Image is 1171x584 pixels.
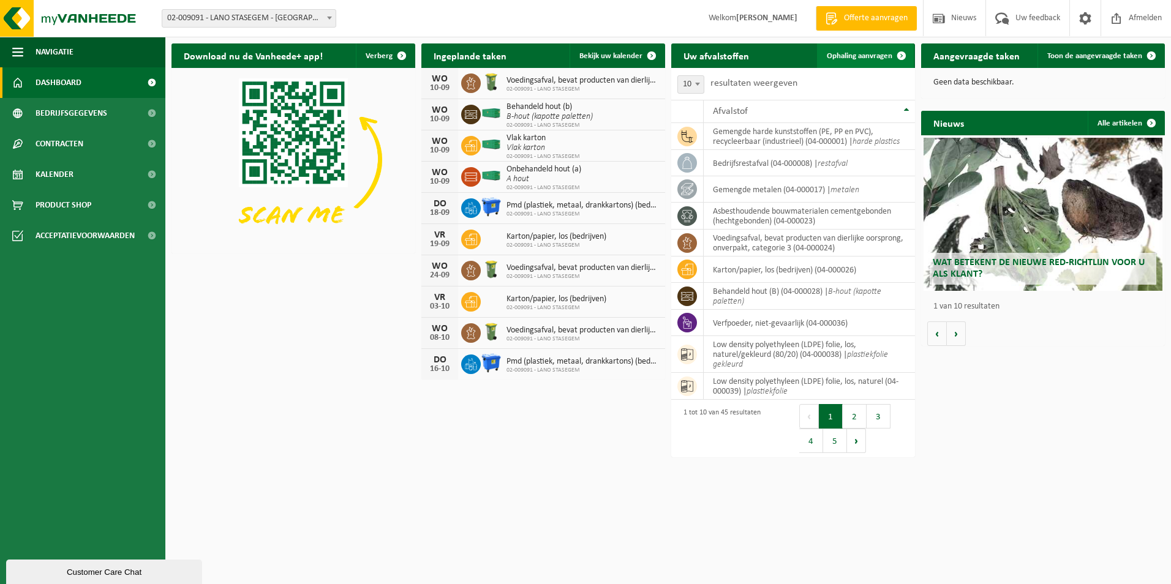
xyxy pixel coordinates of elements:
div: 1 tot 10 van 45 resultaten [677,403,761,454]
div: 24-09 [427,271,452,280]
img: WB-0140-HPE-GN-50 [481,259,502,280]
p: Geen data beschikbaar. [933,78,1153,87]
div: 10-09 [427,178,452,186]
button: 4 [799,429,823,453]
span: Afvalstof [713,107,748,116]
span: Karton/papier, los (bedrijven) [506,232,606,242]
h2: Download nu de Vanheede+ app! [171,43,335,67]
td: behandeld hout (B) (04-000028) | [704,283,915,310]
h2: Aangevraagde taken [921,43,1032,67]
span: Vlak karton [506,133,580,143]
iframe: chat widget [6,557,205,584]
img: HK-XC-40-GN-00 [481,108,502,119]
span: Dashboard [36,67,81,98]
strong: [PERSON_NAME] [736,13,797,23]
td: low density polyethyleen (LDPE) folie, los, naturel/gekleurd (80/20) (04-000038) | [704,336,915,373]
td: voedingsafval, bevat producten van dierlijke oorsprong, onverpakt, categorie 3 (04-000024) [704,230,915,256]
img: Download de VHEPlus App [171,68,415,251]
a: Bekijk uw kalender [570,43,664,68]
span: 02-009091 - LANO STASEGEM [506,122,593,129]
a: Offerte aanvragen [816,6,917,31]
span: Karton/papier, los (bedrijven) [506,294,606,304]
img: WB-0140-HPE-GN-50 [481,72,502,92]
span: Voedingsafval, bevat producten van dierlijke oorsprong, onverpakt, categorie 3 [506,263,659,273]
i: B-hout (kapotte paletten) [713,287,881,306]
span: 02-009091 - LANO STASEGEM - HARELBEKE [162,10,336,27]
div: VR [427,230,452,240]
span: 02-009091 - LANO STASEGEM [506,184,581,192]
button: Volgende [947,321,966,346]
div: 19-09 [427,240,452,249]
div: WO [427,137,452,146]
h2: Ingeplande taken [421,43,519,67]
td: gemengde harde kunststoffen (PE, PP en PVC), recycleerbaar (industrieel) (04-000001) | [704,123,915,150]
button: 1 [819,404,843,429]
span: Voedingsafval, bevat producten van dierlijke oorsprong, onverpakt, categorie 3 [506,76,659,86]
span: Pmd (plastiek, metaal, drankkartons) (bedrijven) [506,201,659,211]
span: Navigatie [36,37,73,67]
span: Onbehandeld hout (a) [506,165,581,174]
div: 10-09 [427,146,452,155]
button: 2 [843,404,867,429]
span: 02-009091 - LANO STASEGEM [506,242,606,249]
td: asbesthoudende bouwmaterialen cementgebonden (hechtgebonden) (04-000023) [704,203,915,230]
span: Behandeld hout (b) [506,102,593,112]
div: 16-10 [427,365,452,373]
i: plastiekfolie [747,387,788,396]
span: 10 [678,76,704,93]
td: gemengde metalen (04-000017) | [704,176,915,203]
div: WO [427,261,452,271]
div: WO [427,324,452,334]
i: B-hout (kapotte paletten) [506,112,593,121]
button: Verberg [356,43,414,68]
button: Next [847,429,866,453]
i: harde plastics [853,137,900,146]
i: restafval [818,159,848,168]
a: Toon de aangevraagde taken [1037,43,1164,68]
span: 02-009091 - LANO STASEGEM - HARELBEKE [162,9,336,28]
span: Toon de aangevraagde taken [1047,52,1142,60]
span: Offerte aanvragen [841,12,911,24]
div: DO [427,199,452,209]
a: Ophaling aanvragen [817,43,914,68]
div: 18-09 [427,209,452,217]
span: 02-009091 - LANO STASEGEM [506,153,580,160]
div: WO [427,74,452,84]
div: DO [427,355,452,365]
h2: Uw afvalstoffen [671,43,761,67]
button: 3 [867,404,890,429]
i: metalen [830,185,859,195]
div: 10-09 [427,115,452,124]
div: 10-09 [427,84,452,92]
span: Bekijk uw kalender [579,52,642,60]
span: Product Shop [36,190,91,220]
button: 5 [823,429,847,453]
span: 02-009091 - LANO STASEGEM [506,367,659,374]
i: plastiekfolie gekleurd [713,350,888,369]
img: WB-1100-HPE-BE-01 [481,353,502,373]
button: Previous [799,404,819,429]
button: Vorige [927,321,947,346]
td: low density polyethyleen (LDPE) folie, los, naturel (04-000039) | [704,373,915,400]
div: 08-10 [427,334,452,342]
span: 10 [677,75,704,94]
div: WO [427,105,452,115]
label: resultaten weergeven [710,78,797,88]
p: 1 van 10 resultaten [933,302,1159,311]
td: bedrijfsrestafval (04-000008) | [704,150,915,176]
i: Vlak karton [506,143,545,152]
span: Acceptatievoorwaarden [36,220,135,251]
i: A hout [506,174,529,184]
span: Kalender [36,159,73,190]
div: 03-10 [427,302,452,311]
span: 02-009091 - LANO STASEGEM [506,86,659,93]
div: WO [427,168,452,178]
span: Pmd (plastiek, metaal, drankkartons) (bedrijven) [506,357,659,367]
span: Ophaling aanvragen [827,52,892,60]
span: 02-009091 - LANO STASEGEM [506,335,659,343]
td: verfpoeder, niet-gevaarlijk (04-000036) [704,310,915,336]
td: karton/papier, los (bedrijven) (04-000026) [704,256,915,283]
span: 02-009091 - LANO STASEGEM [506,304,606,312]
img: HK-XC-40-GN-00 [481,170,502,181]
